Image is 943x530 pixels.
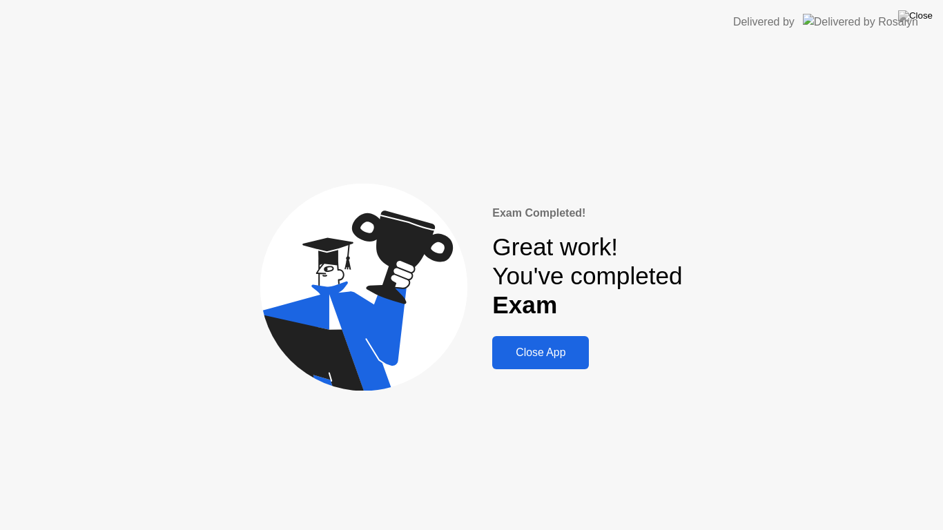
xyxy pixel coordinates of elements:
img: Delivered by Rosalyn [803,14,918,30]
div: Exam Completed! [492,205,682,222]
img: Close [898,10,933,21]
div: Delivered by [733,14,795,30]
button: Close App [492,336,589,369]
b: Exam [492,291,557,318]
div: Close App [496,346,585,359]
div: Great work! You've completed [492,233,682,320]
